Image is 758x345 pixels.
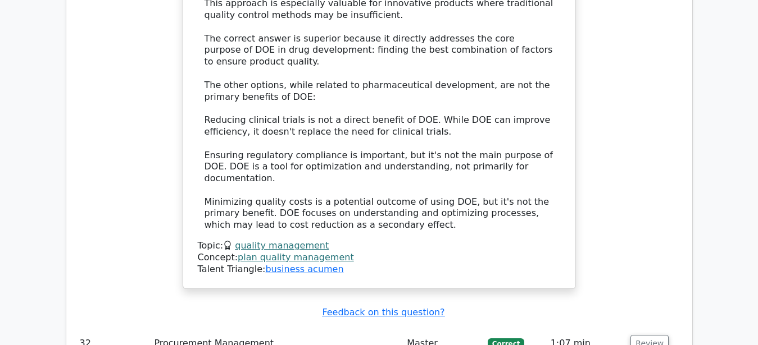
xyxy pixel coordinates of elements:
div: Concept: [198,252,561,264]
a: Feedback on this question? [322,307,444,318]
div: Talent Triangle: [198,240,561,275]
a: plan quality management [238,252,354,263]
div: Topic: [198,240,561,252]
a: quality management [235,240,329,251]
a: business acumen [265,264,343,274]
